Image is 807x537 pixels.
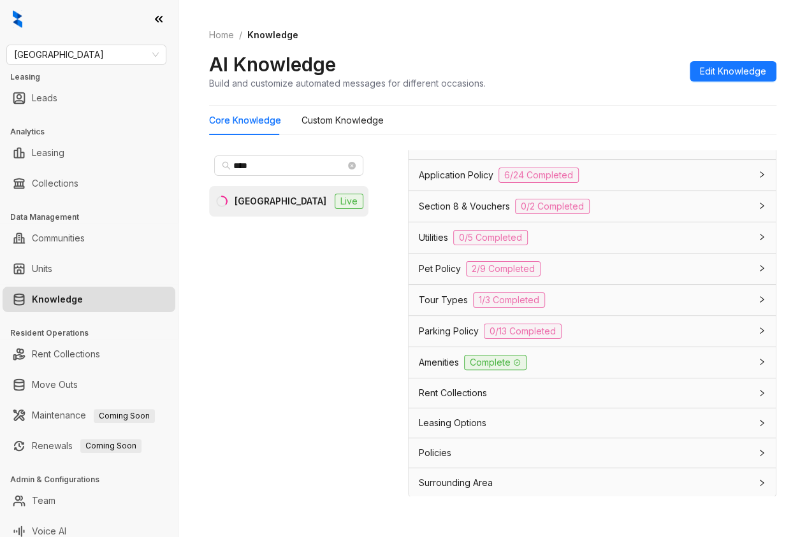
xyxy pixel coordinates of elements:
[80,439,142,453] span: Coming Soon
[10,474,178,485] h3: Admin & Configurations
[3,226,175,251] li: Communities
[348,162,356,169] span: close-circle
[3,403,175,428] li: Maintenance
[13,10,22,28] img: logo
[207,28,236,42] a: Home
[32,85,57,111] a: Leads
[32,372,78,397] a: Move Outs
[3,287,175,312] li: Knowledge
[758,296,766,303] span: collapsed
[409,191,776,222] div: Section 8 & Vouchers0/2 Completed
[409,408,776,438] div: Leasing Options
[758,419,766,427] span: collapsed
[409,160,776,190] div: Application Policy6/24 Completed
[453,230,528,245] span: 0/5 Completed
[247,29,298,40] span: Knowledge
[498,168,579,183] span: 6/24 Completed
[302,113,384,127] div: Custom Knowledge
[94,409,155,423] span: Coming Soon
[3,171,175,196] li: Collections
[14,45,159,64] span: Fairfield
[419,324,479,338] span: Parking Policy
[419,168,493,182] span: Application Policy
[700,64,766,78] span: Edit Knowledge
[409,468,776,498] div: Surrounding Area
[10,327,178,339] h3: Resident Operations
[690,61,776,82] button: Edit Knowledge
[409,378,776,408] div: Rent Collections
[3,433,175,459] li: Renewals
[758,233,766,241] span: collapsed
[419,476,493,490] span: Surrounding Area
[3,488,175,513] li: Team
[419,231,448,245] span: Utilities
[209,113,281,127] div: Core Knowledge
[758,479,766,487] span: collapsed
[515,199,590,214] span: 0/2 Completed
[758,449,766,457] span: collapsed
[419,386,487,400] span: Rent Collections
[484,324,562,339] span: 0/13 Completed
[32,287,83,312] a: Knowledge
[32,171,78,196] a: Collections
[3,372,175,397] li: Move Outs
[3,341,175,367] li: Rent Collections
[239,28,242,42] li: /
[409,285,776,315] div: Tour Types1/3 Completed
[3,256,175,282] li: Units
[32,341,100,367] a: Rent Collections
[419,446,451,460] span: Policies
[419,293,468,307] span: Tour Types
[32,226,85,251] a: Communities
[758,389,766,397] span: collapsed
[32,433,142,459] a: RenewalsComing Soon
[758,264,766,272] span: collapsed
[335,194,363,209] span: Live
[409,438,776,468] div: Policies
[409,254,776,284] div: Pet Policy2/9 Completed
[419,355,459,369] span: Amenities
[3,85,175,111] li: Leads
[409,347,776,378] div: AmenitiesComplete
[3,140,175,166] li: Leasing
[32,140,64,166] a: Leasing
[758,171,766,178] span: collapsed
[464,355,527,370] span: Complete
[10,71,178,83] h3: Leasing
[10,211,178,223] h3: Data Management
[235,194,326,208] div: [GEOGRAPHIC_DATA]
[409,316,776,347] div: Parking Policy0/13 Completed
[758,327,766,334] span: collapsed
[409,222,776,253] div: Utilities0/5 Completed
[758,358,766,366] span: collapsed
[419,199,510,213] span: Section 8 & Vouchers
[209,76,486,90] div: Build and customize automated messages for different occasions.
[10,126,178,138] h3: Analytics
[32,256,52,282] a: Units
[209,52,336,76] h2: AI Knowledge
[419,262,461,276] span: Pet Policy
[419,416,486,430] span: Leasing Options
[32,488,55,513] a: Team
[466,261,541,276] span: 2/9 Completed
[473,292,545,308] span: 1/3 Completed
[222,161,231,170] span: search
[758,202,766,210] span: collapsed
